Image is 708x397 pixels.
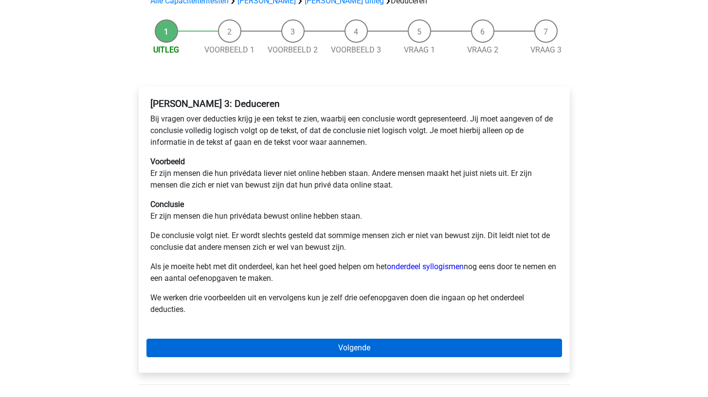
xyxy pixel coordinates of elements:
[150,156,558,191] p: Er zijn mensen die hun privédata liever niet online hebben staan. Andere mensen maakt het juist n...
[268,45,318,54] a: Voorbeeld 2
[150,261,558,284] p: Als je moeite hebt met dit onderdeel, kan het heel goed helpen om het nog eens door te nemen en e...
[150,199,558,222] p: Er zijn mensen die hun privédata bewust online hebben staan.
[150,200,184,209] b: Conclusie
[150,98,280,109] b: [PERSON_NAME] 3: Deduceren
[146,339,562,357] a: Volgende
[331,45,381,54] a: Voorbeeld 3
[204,45,254,54] a: Voorbeeld 1
[530,45,562,54] a: Vraag 3
[150,157,185,166] b: Voorbeeld
[150,230,558,253] p: De conclusie volgt niet. Er wordt slechts gesteld dat sommige mensen zich er niet van bewust zijn...
[153,45,179,54] a: Uitleg
[387,262,464,271] a: onderdeel syllogismen
[150,113,558,148] p: Bij vragen over deducties krijg je een tekst te zien, waarbij een conclusie wordt gepresenteerd. ...
[404,45,435,54] a: Vraag 1
[467,45,498,54] a: Vraag 2
[150,292,558,315] p: We werken drie voorbeelden uit en vervolgens kun je zelf drie oefenopgaven doen die ingaan op het...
